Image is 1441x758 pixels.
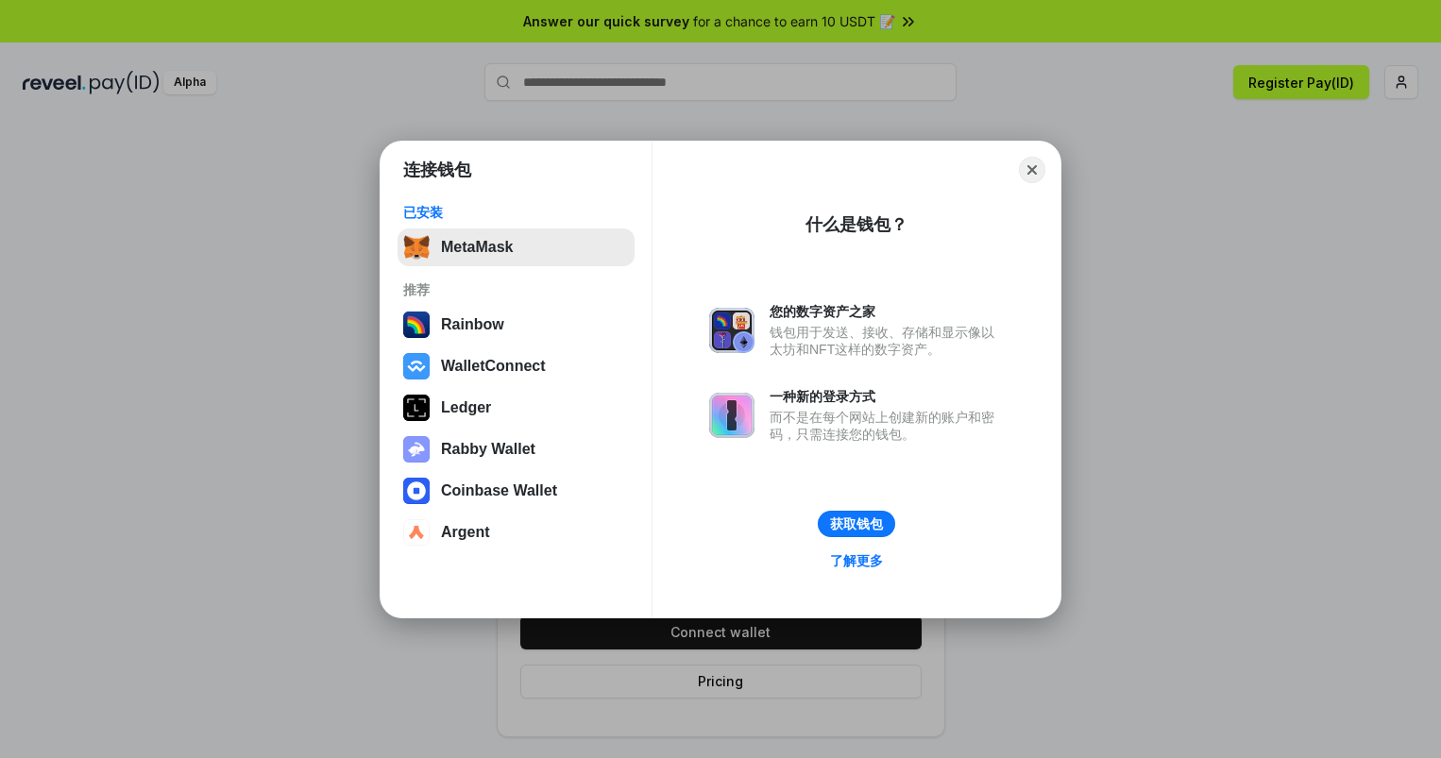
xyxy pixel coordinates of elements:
div: 什么是钱包？ [805,213,907,236]
div: Rabby Wallet [441,441,535,458]
img: svg+xml,%3Csvg%20width%3D%2228%22%20height%3D%2228%22%20viewBox%3D%220%200%2028%2028%22%20fill%3D... [403,519,430,546]
img: svg+xml,%3Csvg%20xmlns%3D%22http%3A%2F%2Fwww.w3.org%2F2000%2Fsvg%22%20fill%3D%22none%22%20viewBox... [709,308,754,353]
img: svg+xml,%3Csvg%20width%3D%2228%22%20height%3D%2228%22%20viewBox%3D%220%200%2028%2028%22%20fill%3D... [403,478,430,504]
button: MetaMask [398,228,635,266]
h1: 连接钱包 [403,159,471,181]
img: svg+xml,%3Csvg%20width%3D%2228%22%20height%3D%2228%22%20viewBox%3D%220%200%2028%2028%22%20fill%3D... [403,353,430,379]
div: 钱包用于发送、接收、存储和显示像以太坊和NFT这样的数字资产。 [770,324,1004,358]
div: 已安装 [403,204,629,221]
button: Rainbow [398,306,635,344]
div: 而不是在每个网站上创建新的账户和密码，只需连接您的钱包。 [770,409,1004,443]
button: 获取钱包 [818,511,895,537]
img: svg+xml,%3Csvg%20xmlns%3D%22http%3A%2F%2Fwww.w3.org%2F2000%2Fsvg%22%20fill%3D%22none%22%20viewBox... [403,436,430,463]
div: Ledger [441,399,491,416]
div: 一种新的登录方式 [770,388,1004,405]
div: MetaMask [441,239,513,256]
img: svg+xml,%3Csvg%20xmlns%3D%22http%3A%2F%2Fwww.w3.org%2F2000%2Fsvg%22%20width%3D%2228%22%20height%3... [403,395,430,421]
div: Rainbow [441,316,504,333]
div: 推荐 [403,281,629,298]
button: Argent [398,514,635,551]
button: Rabby Wallet [398,430,635,468]
img: svg+xml,%3Csvg%20fill%3D%22none%22%20height%3D%2233%22%20viewBox%3D%220%200%2035%2033%22%20width%... [403,234,430,261]
div: WalletConnect [441,358,546,375]
button: Ledger [398,389,635,427]
button: Coinbase Wallet [398,472,635,510]
div: Argent [441,524,490,541]
div: 了解更多 [830,552,883,569]
div: 您的数字资产之家 [770,303,1004,320]
a: 了解更多 [819,548,894,573]
div: Coinbase Wallet [441,482,557,499]
button: WalletConnect [398,347,635,385]
button: Close [1019,157,1045,183]
img: svg+xml,%3Csvg%20xmlns%3D%22http%3A%2F%2Fwww.w3.org%2F2000%2Fsvg%22%20fill%3D%22none%22%20viewBox... [709,393,754,438]
div: 获取钱包 [830,515,883,532]
img: svg+xml,%3Csvg%20width%3D%22120%22%20height%3D%22120%22%20viewBox%3D%220%200%20120%20120%22%20fil... [403,312,430,338]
